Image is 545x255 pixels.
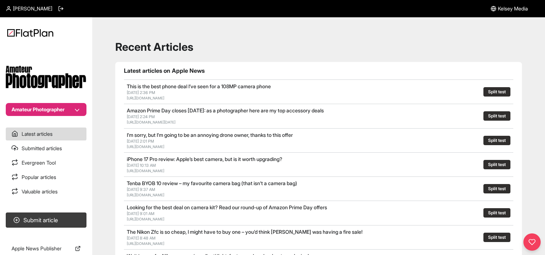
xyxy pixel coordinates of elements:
span: [PERSON_NAME] [13,5,52,12]
a: [URL][DOMAIN_NAME] [127,169,164,173]
span: Kelsey Media [498,5,528,12]
button: Amateur Photographer [6,103,86,116]
a: [URL][DOMAIN_NAME] [127,144,164,149]
button: Split test [483,184,510,193]
a: iPhone 17 Pro review: Apple’s best camera, but is it worth upgrading? [127,156,282,162]
a: Tenba BYOB 10 review – my favourite camera bag (that isn’t a camera bag) [127,180,297,186]
a: Latest articles [6,127,86,140]
h1: Latest articles on Apple News [124,66,513,75]
span: [DATE] 2:24 PM [127,114,155,119]
a: Submitted articles [6,142,86,155]
span: [DATE] 8:48 AM [127,236,156,241]
a: The Nikon Zfc is so cheap, I might have to buy one – you’d think [PERSON_NAME] was having a fire ... [127,229,362,235]
a: Amazon Prime Day closes [DATE]: as a photographer here are my top accessory deals [127,107,324,113]
span: [DATE] 10:13 AM [127,163,156,168]
a: Valuable articles [6,185,86,198]
a: Looking for the best deal on camera kit? Read our round-up of Amazon Prime Day offers [127,204,327,210]
span: [DATE] 2:01 PM [127,139,154,144]
a: [URL][DOMAIN_NAME][DATE] [127,120,175,124]
a: Apple News Publisher [6,242,86,255]
img: Publication Logo [6,66,86,89]
a: [PERSON_NAME] [6,5,52,12]
a: [URL][DOMAIN_NAME] [127,193,164,197]
button: Split test [483,233,510,242]
a: Evergreen Tool [6,156,86,169]
button: Split test [483,111,510,121]
span: [DATE] 2:36 PM [127,90,155,95]
a: [URL][DOMAIN_NAME] [127,96,164,100]
a: [URL][DOMAIN_NAME] [127,241,164,246]
button: Split test [483,208,510,218]
span: [DATE] 9:01 AM [127,211,155,216]
a: Popular articles [6,171,86,184]
h1: Recent Articles [115,40,522,53]
a: [URL][DOMAIN_NAME] [127,217,164,221]
button: Submit article [6,212,86,228]
button: Split test [483,160,510,169]
button: Split test [483,87,510,97]
button: Split test [483,136,510,145]
img: Logo [7,29,53,37]
span: [DATE] 9:37 AM [127,187,155,192]
a: I’m sorry, but I’m going to be an annoying drone owner, thanks to this offer [127,132,293,138]
a: This is the best phone deal I’ve seen for a 108MP camera phone [127,83,271,89]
